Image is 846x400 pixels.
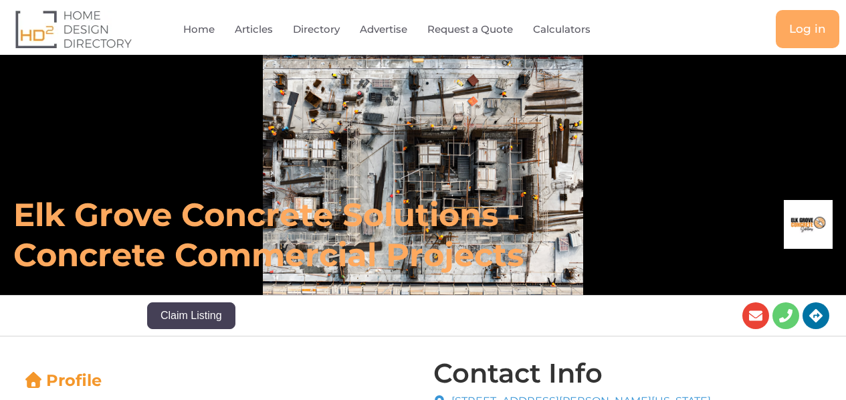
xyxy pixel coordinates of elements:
[147,302,235,329] button: Claim Listing
[23,371,102,390] a: Profile
[13,195,586,275] h6: Elk Grove Concrete Solutions - Concrete Commercial Projects
[360,14,407,45] a: Advertise
[433,360,603,387] h4: Contact Info
[776,10,839,48] a: Log in
[789,23,826,35] span: Log in
[183,14,215,45] a: Home
[293,14,340,45] a: Directory
[235,14,273,45] a: Articles
[533,14,591,45] a: Calculators
[173,14,631,45] nav: Menu
[427,14,513,45] a: Request a Quote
